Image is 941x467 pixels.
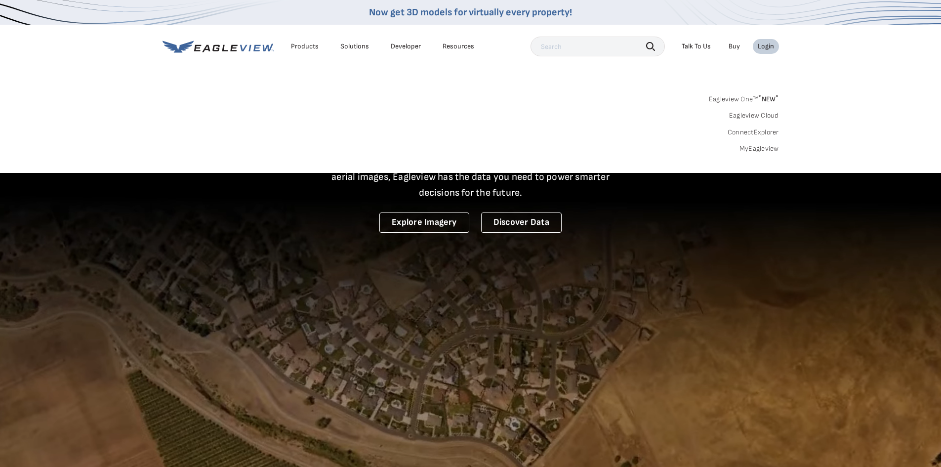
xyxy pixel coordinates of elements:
[379,212,469,233] a: Explore Imagery
[369,6,572,18] a: Now get 3D models for virtually every property!
[682,42,711,51] div: Talk To Us
[758,42,774,51] div: Login
[739,144,779,153] a: MyEagleview
[340,42,369,51] div: Solutions
[758,95,778,103] span: NEW
[391,42,421,51] a: Developer
[291,42,319,51] div: Products
[709,92,779,103] a: Eagleview One™*NEW*
[481,212,562,233] a: Discover Data
[728,128,779,137] a: ConnectExplorer
[729,42,740,51] a: Buy
[729,111,779,120] a: Eagleview Cloud
[531,37,665,56] input: Search
[320,153,622,201] p: A new era starts here. Built on more than 3.5 billion high-resolution aerial images, Eagleview ha...
[443,42,474,51] div: Resources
